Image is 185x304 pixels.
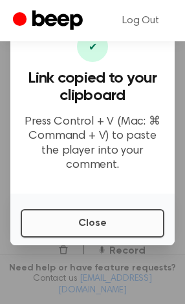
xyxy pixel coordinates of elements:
[77,31,108,62] div: ✔
[109,5,172,36] a: Log Out
[21,115,164,173] p: Press Control + V (Mac: ⌘ Command + V) to paste the player into your comment.
[21,209,164,238] button: Close
[21,70,164,105] h3: Link copied to your clipboard
[13,8,86,34] a: Beep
